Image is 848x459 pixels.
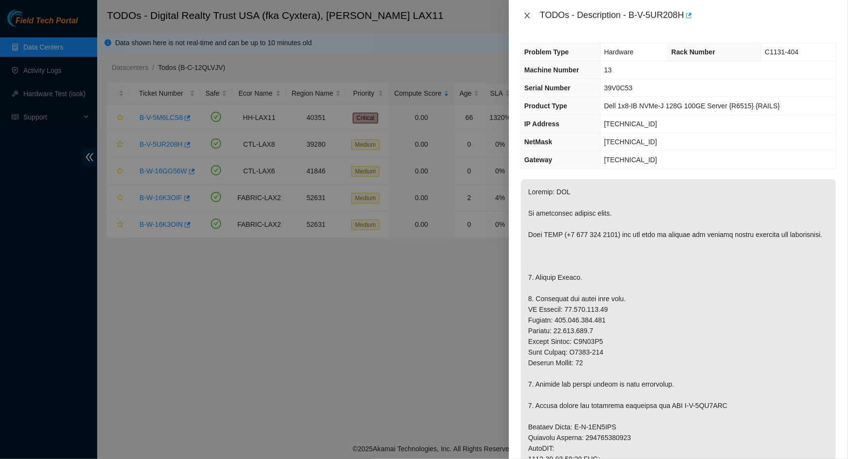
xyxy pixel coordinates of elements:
[524,138,553,146] span: NetMask
[524,84,571,92] span: Serial Number
[524,48,569,56] span: Problem Type
[604,66,612,74] span: 13
[604,138,657,146] span: [TECHNICAL_ID]
[604,48,634,56] span: Hardware
[604,102,780,110] span: Dell 1x8-IB NVMe-J 128G 100GE Server {R6515} {RAILS}
[540,8,836,23] div: TODOs - Description - B-V-5UR208H
[524,156,553,164] span: Gateway
[524,120,559,128] span: IP Address
[524,102,567,110] span: Product Type
[523,12,531,19] span: close
[604,156,657,164] span: [TECHNICAL_ID]
[765,48,798,56] span: C1131-404
[524,66,579,74] span: Machine Number
[604,84,632,92] span: 39V0C53
[520,11,534,20] button: Close
[604,120,657,128] span: [TECHNICAL_ID]
[672,48,715,56] span: Rack Number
